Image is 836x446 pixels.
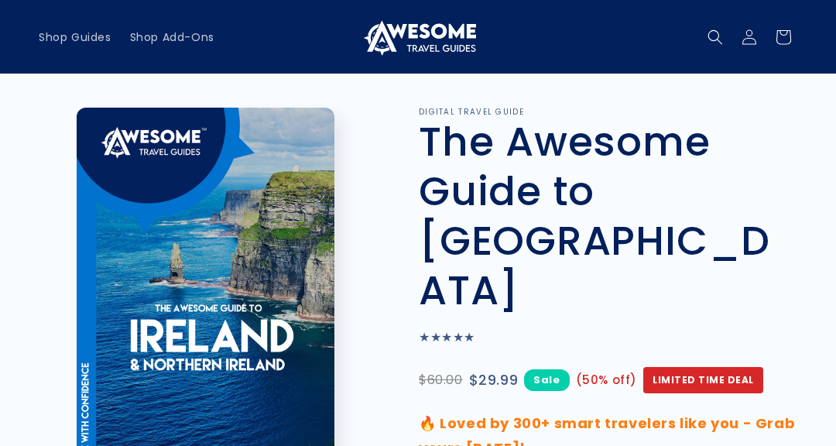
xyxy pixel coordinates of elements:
span: Sale [524,369,569,390]
p: ★★★★★ [419,327,797,349]
p: DIGITAL TRAVEL GUIDE [419,108,797,117]
span: Shop Guides [39,30,111,44]
span: (50% off) [576,369,637,390]
span: Shop Add-Ons [130,30,214,44]
span: Limited Time Deal [643,367,763,393]
a: Awesome Travel Guides [355,12,482,61]
h1: The Awesome Guide to [GEOGRAPHIC_DATA] [419,117,797,315]
span: $29.99 [469,368,519,393]
img: Awesome Travel Guides [360,19,476,56]
a: Shop Guides [29,21,121,53]
a: Shop Add-Ons [121,21,224,53]
summary: Search [698,20,732,54]
span: $60.00 [419,369,463,392]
